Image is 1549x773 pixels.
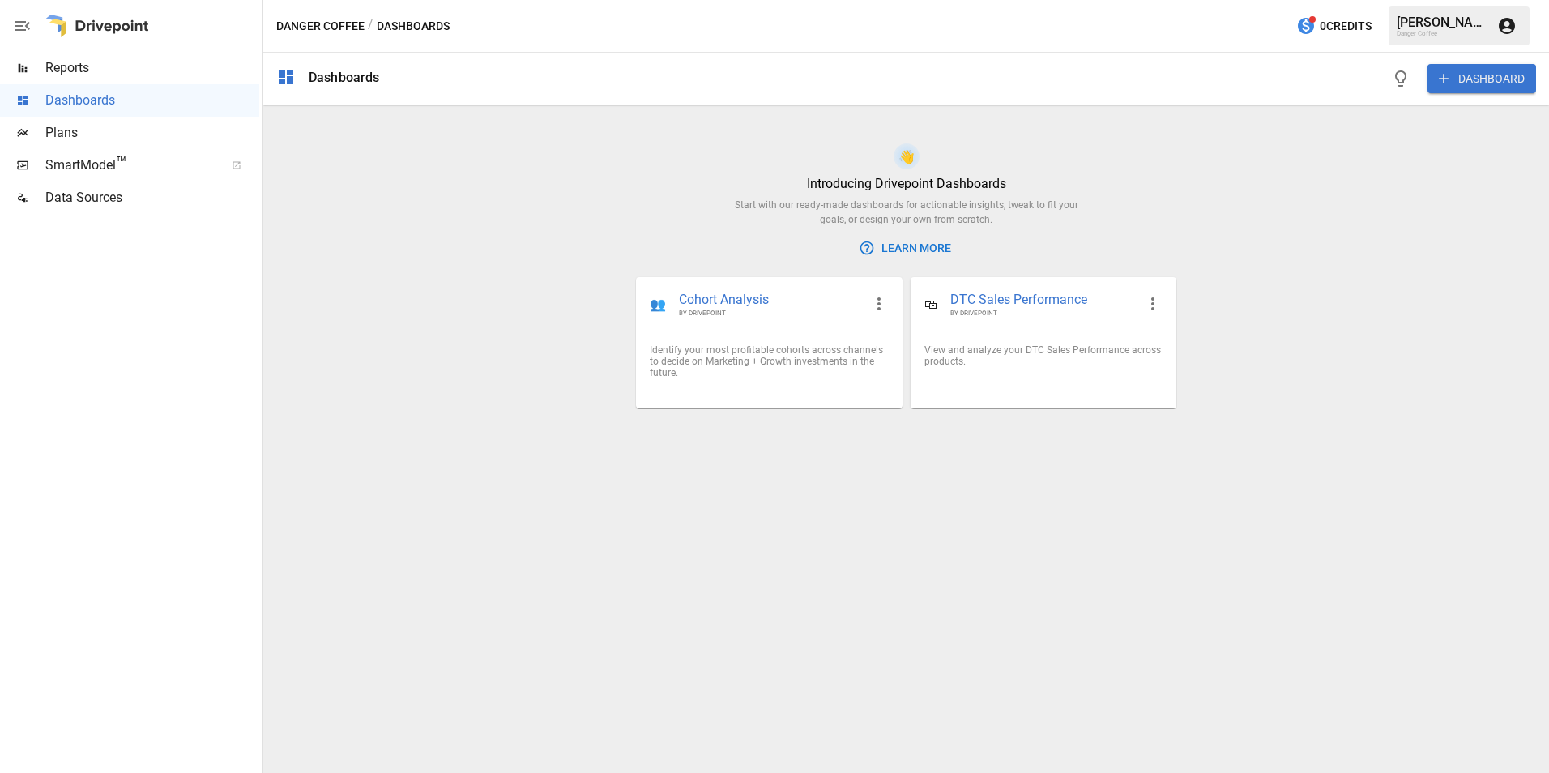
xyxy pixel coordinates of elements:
span: Dashboards [45,91,259,110]
div: Identify your most profitable cohorts across channels to decide on Marketing + Growth investments... [650,344,888,378]
span: 0 Credits [1320,16,1372,36]
span: Plans [45,123,259,143]
div: 🛍 [924,297,937,312]
div: [PERSON_NAME] [1397,15,1487,30]
button: Danger Coffee [276,16,365,36]
div: Dashboards [309,70,380,85]
span: Cohort Analysis [679,291,862,310]
span: DTC Sales Performance [950,291,1137,310]
div: Start with our ready-made dashboards for actionable insights, tweak to fit your goals, or design ... [722,198,1091,227]
span: BY DRIVEPOINT [679,309,862,318]
button: DASHBOARD [1427,64,1536,93]
button: 0Credits [1290,11,1378,41]
div: Introducing Drivepoint Dashboards [807,176,1006,191]
div: Danger Coffee [1397,30,1487,37]
div: 👋 [898,149,915,164]
div: 👥 [650,297,666,312]
span: Data Sources [45,188,259,207]
div: View and analyze your DTC Sales Performance across products. [924,344,1163,367]
button: Learn More [856,233,958,263]
span: ™ [116,153,127,173]
span: SmartModel [45,156,214,175]
div: / [368,16,373,36]
span: Reports [45,58,259,78]
span: BY DRIVEPOINT [950,309,1137,318]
